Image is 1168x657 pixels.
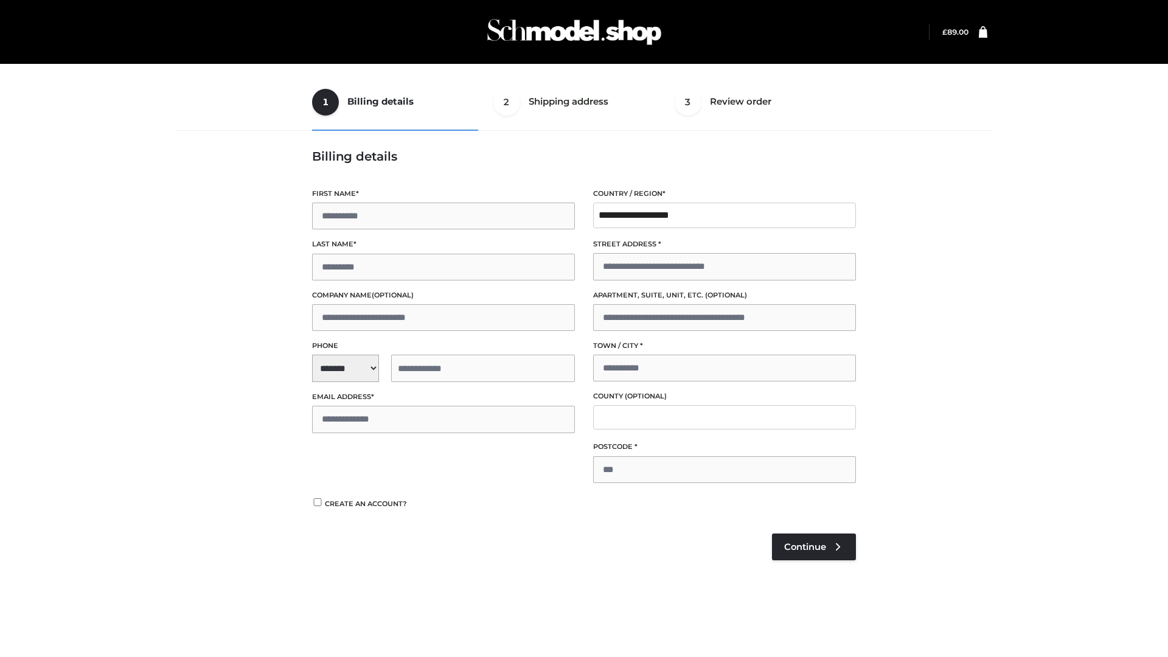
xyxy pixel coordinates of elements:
[593,441,856,453] label: Postcode
[312,340,575,352] label: Phone
[942,27,968,36] a: £89.00
[593,290,856,301] label: Apartment, suite, unit, etc.
[312,238,575,250] label: Last name
[312,498,323,506] input: Create an account?
[593,238,856,250] label: Street address
[942,27,947,36] span: £
[483,8,666,56] img: Schmodel Admin 964
[705,291,747,299] span: (optional)
[593,188,856,200] label: Country / Region
[784,541,826,552] span: Continue
[312,391,575,403] label: Email address
[625,392,667,400] span: (optional)
[325,499,407,508] span: Create an account?
[312,188,575,200] label: First name
[312,149,856,164] h3: Billing details
[593,340,856,352] label: Town / City
[772,534,856,560] a: Continue
[312,290,575,301] label: Company name
[372,291,414,299] span: (optional)
[942,27,968,36] bdi: 89.00
[593,391,856,402] label: County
